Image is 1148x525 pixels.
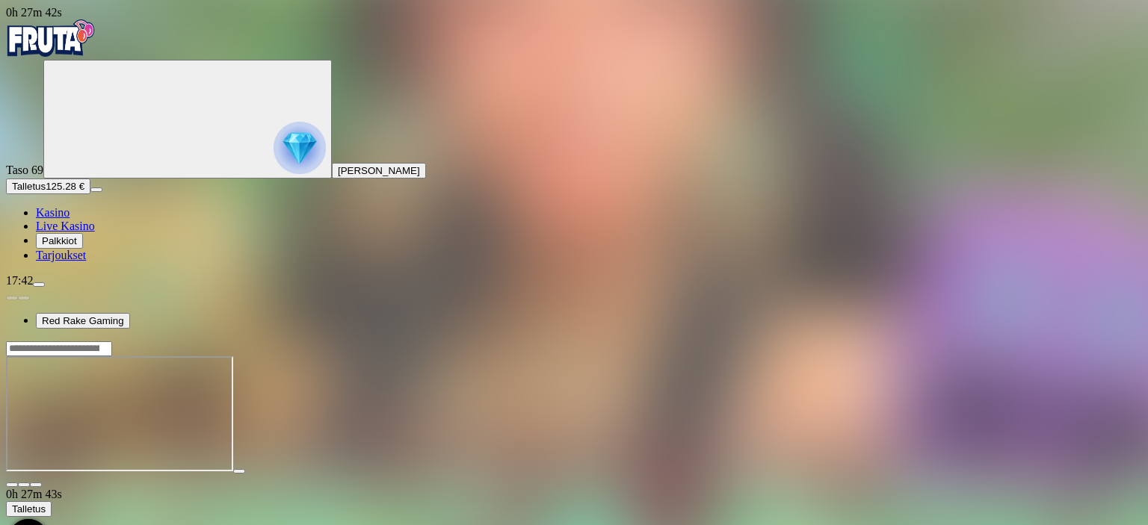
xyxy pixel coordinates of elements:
[6,274,33,287] span: 17:42
[42,235,77,246] span: Palkkiot
[6,356,233,471] iframe: Azteca Gold Collect
[36,206,70,219] a: Kasino
[6,341,112,356] input: Search
[36,313,130,329] button: Red Rake Gaming
[332,163,426,178] button: [PERSON_NAME]
[18,482,30,487] button: chevron-down icon
[6,19,96,57] img: Fruta
[43,60,332,178] button: reward progress
[36,249,86,261] a: Tarjoukset
[33,282,45,287] button: menu
[6,296,18,300] button: prev slide
[233,469,245,473] button: play icon
[30,482,42,487] button: fullscreen icon
[36,220,95,232] a: Live Kasino
[6,19,1142,262] nav: Primary
[46,181,84,192] span: 125.28 €
[90,187,102,192] button: menu
[6,482,18,487] button: close icon
[18,296,30,300] button: next slide
[12,181,46,192] span: Talletus
[6,178,90,194] button: Talletusplus icon125.28 €
[274,122,326,174] img: reward progress
[6,6,62,19] span: user session time
[12,503,46,515] span: Talletus
[6,206,1142,262] nav: Main menu
[338,165,420,176] span: [PERSON_NAME]
[6,46,96,59] a: Fruta
[6,488,62,500] span: user session time
[6,501,52,517] button: Talletus
[42,315,124,326] span: Red Rake Gaming
[6,164,43,176] span: Taso 69
[36,233,83,249] button: Palkkiot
